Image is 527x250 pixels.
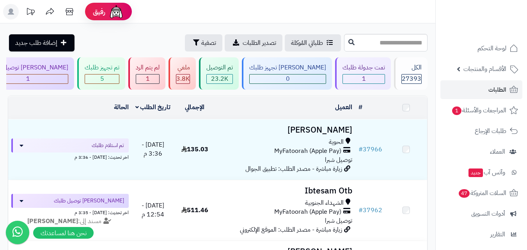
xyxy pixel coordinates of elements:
[402,74,421,83] span: 27393
[11,208,129,216] div: اخر تحديث: [DATE] - 3:35 م
[201,38,216,48] span: تصفية
[274,207,341,216] span: MyFatoorah (Apple Pay)
[286,74,290,83] span: 0
[225,34,282,51] a: تصدير الطلبات
[76,57,127,90] a: تم تجهيز طلبك 5
[176,74,190,83] span: 3.8K
[358,145,382,154] a: #37966
[26,74,30,83] span: 1
[127,57,167,90] a: لم يتم الرد 1
[334,57,392,90] a: تمت جدولة طلبك 1
[488,84,506,95] span: الطلبات
[440,80,522,99] a: الطلبات
[463,64,506,74] span: الأقسام والمنتجات
[114,103,129,112] a: الحالة
[243,38,276,48] span: تصدير الطلبات
[15,38,57,48] span: إضافة طلب جديد
[135,103,171,112] a: تاريخ الطلب
[440,101,522,120] a: المراجعات والأسئلة1
[197,57,240,90] a: تم التوصيل 23.2K
[167,57,197,90] a: ملغي 3.8K
[93,7,105,16] span: رفيق
[392,57,429,90] a: الكل27393
[490,146,505,157] span: العملاء
[181,206,208,215] span: 511.46
[335,103,352,112] a: العميل
[21,4,40,21] a: تحديثات المنصة
[285,34,341,51] a: طلباتي المُوكلة
[27,216,78,226] strong: [PERSON_NAME]
[92,142,124,149] span: تم استلام طلبك
[142,201,164,219] span: [DATE] - 12:54 م
[5,217,135,226] div: مسند إلى:
[249,63,326,72] div: [PERSON_NAME] تجهيز طلبك
[458,188,506,199] span: السلات المتروكة
[9,34,75,51] a: إضافة طلب جديد
[452,106,461,115] span: 1
[219,126,352,135] h3: [PERSON_NAME]
[468,167,505,178] span: وآتس آب
[291,38,323,48] span: طلباتي المُوكلة
[142,140,164,158] span: [DATE] - 3:36 م
[206,63,233,72] div: تم التوصيل
[440,39,522,58] a: لوحة التحكم
[440,204,522,223] a: أدوات التسويق
[136,74,159,83] div: 1
[474,21,520,37] img: logo-2.png
[358,145,363,154] span: #
[85,63,119,72] div: تم تجهيز طلبك
[245,164,342,174] span: زيارة مباشرة - مصدر الطلب: تطبيق الجوال
[181,145,208,154] span: 135.03
[325,216,352,225] span: توصيل شبرا
[108,4,124,20] img: ai-face.png
[54,197,124,205] span: [PERSON_NAME] توصيل طلبك
[240,57,334,90] a: [PERSON_NAME] تجهيز طلبك 0
[176,63,190,72] div: ملغي
[475,126,506,137] span: طلبات الإرجاع
[207,74,232,83] div: 23196
[100,74,104,83] span: 5
[329,138,344,147] span: الحوية
[250,74,326,83] div: 0
[219,186,352,195] h3: Ibtesam Otb
[240,225,342,234] span: زيارة مباشرة - مصدر الطلب: الموقع الإلكتروني
[325,155,352,165] span: توصيل شبرا
[468,168,483,177] span: جديد
[274,147,341,156] span: MyFatoorah (Apple Pay)
[343,74,385,83] div: 1
[211,74,228,83] span: 23.2K
[136,63,160,72] div: لم يتم الرد
[11,152,129,161] div: اخر تحديث: [DATE] - 3:36 م
[459,189,470,198] span: 47
[358,206,363,215] span: #
[305,199,344,207] span: الشهداء الجنوبية
[176,74,190,83] div: 3818
[401,63,422,72] div: الكل
[85,74,119,83] div: 5
[440,163,522,182] a: وآتس آبجديد
[440,142,522,161] a: العملاء
[440,122,522,140] a: طلبات الإرجاع
[358,206,382,215] a: #37962
[440,225,522,244] a: التقارير
[471,208,505,219] span: أدوات التسويق
[440,184,522,202] a: السلات المتروكة47
[342,63,385,72] div: تمت جدولة طلبك
[358,103,362,112] a: #
[185,103,204,112] a: الإجمالي
[185,34,222,51] button: تصفية
[477,43,506,54] span: لوحة التحكم
[451,105,506,116] span: المراجعات والأسئلة
[490,229,505,240] span: التقارير
[146,74,150,83] span: 1
[362,74,366,83] span: 1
